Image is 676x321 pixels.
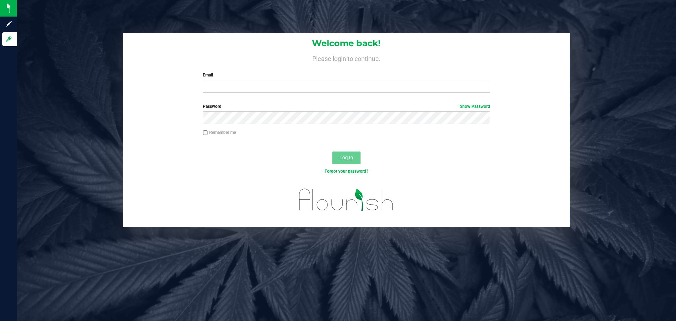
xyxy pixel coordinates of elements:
[5,20,12,27] inline-svg: Sign up
[203,104,221,109] span: Password
[203,129,236,136] label: Remember me
[5,36,12,43] inline-svg: Log in
[339,155,353,160] span: Log In
[123,54,570,62] h4: Please login to continue.
[203,130,208,135] input: Remember me
[290,182,402,218] img: flourish_logo.svg
[325,169,368,174] a: Forgot your password?
[460,104,490,109] a: Show Password
[123,39,570,48] h1: Welcome back!
[203,72,490,78] label: Email
[332,152,361,164] button: Log In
